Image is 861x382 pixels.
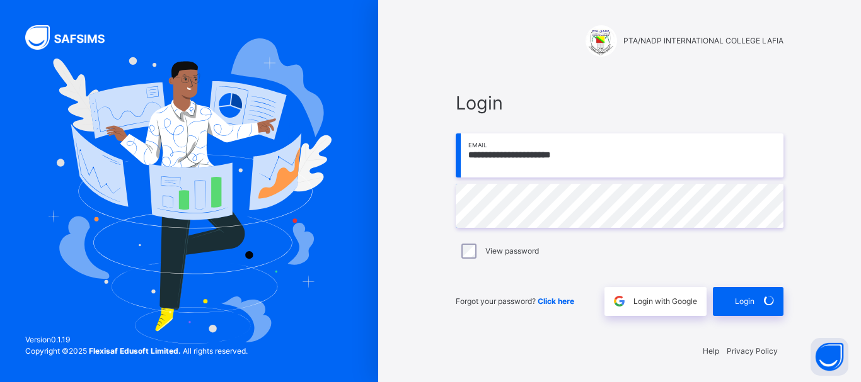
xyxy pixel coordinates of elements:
[633,296,697,307] span: Login with Google
[25,346,248,356] span: Copyright © 2025 All rights reserved.
[89,346,181,356] strong: Flexisaf Edusoft Limited.
[727,346,778,356] a: Privacy Policy
[456,89,783,116] span: Login
[703,346,719,356] a: Help
[25,25,120,50] img: SAFSIMS Logo
[623,35,783,47] span: PTA/NADP INTERNATIONAL COLLEGE LAFIA
[47,38,332,344] img: Hero Image
[485,245,539,257] label: View password
[735,296,754,307] span: Login
[25,334,248,345] span: Version 0.1.19
[538,296,574,306] a: Click here
[456,296,574,306] span: Forgot your password?
[811,338,848,376] button: Open asap
[612,294,627,308] img: google.396cfc9801f0270233282035f929180a.svg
